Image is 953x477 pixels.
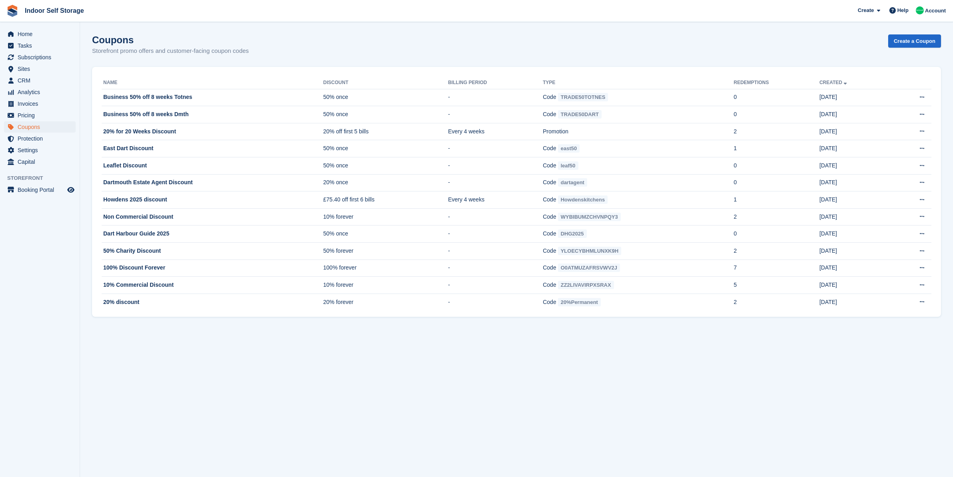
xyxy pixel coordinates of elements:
p: Storefront promo offers and customer-facing coupon codes [92,46,249,56]
th: Billing Period [448,76,543,89]
td: Code [543,208,734,225]
span: Coupons [18,121,66,133]
td: 2 [734,294,819,310]
span: leaf50 [558,161,578,170]
span: Invoices [18,98,66,109]
td: Every 4 weeks [448,123,543,140]
a: menu [4,156,76,167]
td: [DATE] [819,140,891,157]
td: Code [543,191,734,209]
a: menu [4,87,76,98]
td: - [448,260,543,277]
td: - [448,157,543,175]
td: 7 [734,260,819,277]
td: [DATE] [819,123,891,140]
th: Name [102,76,323,89]
td: 2 [734,243,819,260]
span: Pricing [18,110,66,121]
td: [DATE] [819,243,891,260]
td: 10% forever [323,277,448,294]
td: Code [543,89,734,106]
img: Helen Nicholls [916,6,924,14]
span: Create [858,6,874,14]
span: Booking Portal [18,184,66,195]
span: Analytics [18,87,66,98]
td: Every 4 weeks [448,191,543,209]
td: 50% once [323,140,448,157]
a: menu [4,133,76,144]
td: - [448,277,543,294]
td: 10% forever [323,208,448,225]
td: - [448,294,543,310]
th: Redemptions [734,76,819,89]
a: menu [4,110,76,121]
td: £75.40 off first 6 bills [323,191,448,209]
h1: Coupons [92,34,249,45]
td: 0 [734,89,819,106]
a: menu [4,52,76,63]
img: stora-icon-8386f47178a22dfd0bd8f6a31ec36ba5ce8667c1dd55bd0f319d3a0aa187defe.svg [6,5,18,17]
td: 50% once [323,225,448,243]
span: dartagent [558,178,587,187]
td: Code [543,157,734,175]
td: East Dart Discount [102,140,323,157]
td: [DATE] [819,191,891,209]
span: Subscriptions [18,52,66,63]
td: - [448,89,543,106]
span: TRADE50DART [558,110,602,119]
td: [DATE] [819,106,891,123]
td: 20% forever [323,294,448,310]
td: 100% forever [323,260,448,277]
a: menu [4,121,76,133]
td: 50% Charity Discount [102,243,323,260]
td: - [448,225,543,243]
span: Sites [18,63,66,74]
td: [DATE] [819,277,891,294]
td: [DATE] [819,157,891,175]
span: ZZ2LIVAVIRPXSRAX [558,281,614,289]
td: 20% for 20 Weeks Discount [102,123,323,140]
td: - [448,106,543,123]
a: menu [4,184,76,195]
td: 2 [734,123,819,140]
span: east50 [558,144,580,153]
td: Code [543,140,734,157]
span: CRM [18,75,66,86]
a: menu [4,98,76,109]
span: Storefront [7,174,80,182]
span: O0ATMUZAFRSVWV2J [558,264,620,272]
td: 0 [734,225,819,243]
td: Non Commercial Discount [102,208,323,225]
td: Code [543,243,734,260]
th: Discount [323,76,448,89]
td: [DATE] [819,294,891,310]
a: Created [819,80,849,85]
td: 50% once [323,157,448,175]
td: 100% Discount Forever [102,260,323,277]
span: Tasks [18,40,66,51]
td: 50% forever [323,243,448,260]
td: Code [543,174,734,191]
td: Code [543,106,734,123]
td: 5 [734,277,819,294]
td: Code [543,260,734,277]
td: Dartmouth Estate Agent Discount [102,174,323,191]
a: Create a Coupon [888,34,941,48]
td: 20% discount [102,294,323,310]
td: [DATE] [819,89,891,106]
td: [DATE] [819,260,891,277]
span: 20%Permanent [558,298,601,306]
td: Howdens 2025 discount [102,191,323,209]
td: 20% once [323,174,448,191]
td: - [448,243,543,260]
td: Promotion [543,123,734,140]
span: DHG2025 [558,229,587,238]
span: Capital [18,156,66,167]
a: menu [4,145,76,156]
td: 50% once [323,89,448,106]
td: Code [543,294,734,310]
td: 20% off first 5 bills [323,123,448,140]
a: menu [4,40,76,51]
td: - [448,208,543,225]
span: Home [18,28,66,40]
